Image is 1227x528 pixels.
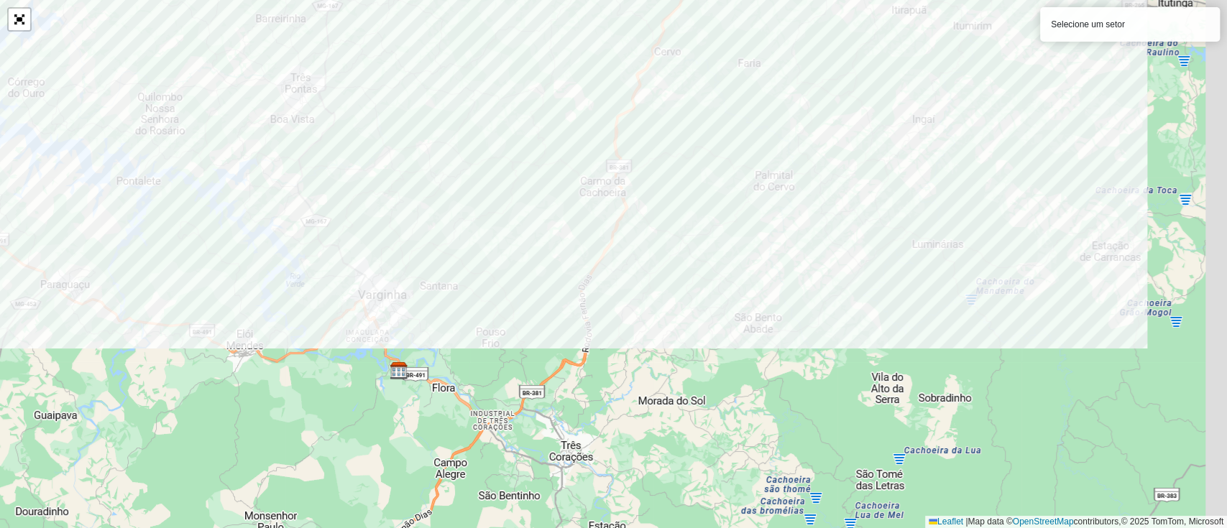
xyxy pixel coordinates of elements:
a: OpenStreetMap [1013,517,1074,527]
a: Leaflet [929,517,963,527]
span: | [965,517,968,527]
div: Selecione um setor [1040,7,1220,42]
div: Map data © contributors,© 2025 TomTom, Microsoft [925,516,1227,528]
a: Abrir mapa em tela cheia [9,9,30,30]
